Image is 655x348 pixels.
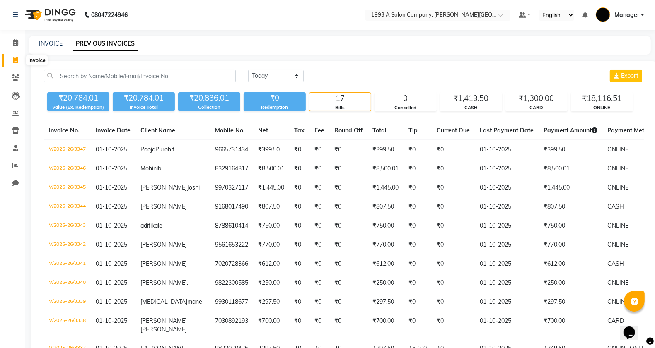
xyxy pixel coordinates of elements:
td: 01-10-2025 [475,178,539,197]
div: 0 [375,93,436,104]
td: ₹250.00 [253,274,289,293]
span: 01-10-2025 [96,260,127,267]
td: ₹0 [432,312,475,339]
span: [PERSON_NAME] [140,241,187,248]
span: 01-10-2025 [96,298,127,305]
span: Client Name [140,127,175,134]
td: ₹0 [309,159,329,178]
a: INVOICE [39,40,63,47]
span: Mohini [140,165,158,172]
td: ₹297.50 [253,293,289,312]
td: 9561653222 [210,235,253,254]
td: ₹612.00 [367,254,404,274]
span: ONLINE [607,165,628,172]
td: V/2025-26/3342 [44,235,91,254]
span: Tax [294,127,305,134]
td: ₹0 [404,197,432,216]
td: ₹0 [404,140,432,160]
td: ₹770.00 [253,235,289,254]
span: [PERSON_NAME] [140,317,187,324]
span: [PERSON_NAME] [140,260,187,267]
td: ₹0 [329,254,367,274]
td: V/2025-26/3347 [44,140,91,160]
div: 17 [309,93,371,104]
td: 7020728366 [210,254,253,274]
td: ₹0 [309,254,329,274]
td: ₹0 [404,235,432,254]
span: [MEDICAL_DATA] [140,298,187,305]
div: ONLINE [571,104,633,111]
span: Export [621,72,638,79]
div: Invoice Total [113,104,175,111]
td: ₹0 [289,312,309,339]
td: ₹1,445.00 [539,178,602,197]
td: V/2025-26/3345 [44,178,91,197]
td: ₹8,500.01 [367,159,404,178]
td: 01-10-2025 [475,274,539,293]
td: ₹0 [289,235,309,254]
span: [PERSON_NAME] [140,326,187,333]
td: ₹807.50 [253,197,289,216]
td: ₹0 [432,274,475,293]
td: ₹0 [329,140,367,160]
td: ₹297.50 [539,293,602,312]
td: ₹0 [309,293,329,312]
td: ₹770.00 [367,235,404,254]
span: 01-10-2025 [96,203,127,210]
td: ₹0 [289,197,309,216]
td: ₹0 [432,140,475,160]
span: Total [372,127,387,134]
button: Export [610,70,642,82]
td: 01-10-2025 [475,254,539,274]
td: ₹297.50 [367,293,404,312]
td: 8329164317 [210,159,253,178]
td: ₹0 [329,312,367,339]
td: 9822300585 [210,274,253,293]
td: ₹250.00 [367,274,404,293]
span: 01-10-2025 [96,184,127,191]
div: Value (Ex. Redemption) [47,104,109,111]
span: ONLINE [607,184,628,191]
div: ₹1,300.00 [506,93,567,104]
td: ₹0 [329,159,367,178]
span: [PERSON_NAME] [140,279,187,286]
span: Manager [614,11,639,19]
td: ₹0 [404,293,432,312]
td: ₹0 [309,274,329,293]
td: ₹807.50 [539,197,602,216]
td: 01-10-2025 [475,197,539,216]
td: ₹0 [329,178,367,197]
span: [PERSON_NAME] [140,184,187,191]
td: ₹0 [432,254,475,274]
span: 01-10-2025 [96,146,127,153]
td: ₹0 [404,274,432,293]
td: 01-10-2025 [475,140,539,160]
div: Collection [178,104,240,111]
td: ₹0 [329,216,367,235]
span: CASH [607,203,624,210]
td: 9930118677 [210,293,253,312]
td: V/2025-26/3340 [44,274,91,293]
span: aditi [140,222,152,229]
td: ₹0 [329,293,367,312]
span: ONLINE [607,146,628,153]
td: ₹399.50 [253,140,289,160]
td: ₹0 [404,312,432,339]
td: ₹0 [289,254,309,274]
span: 01-10-2025 [96,279,127,286]
td: ₹0 [432,197,475,216]
td: 01-10-2025 [475,312,539,339]
div: Cancelled [375,104,436,111]
td: 9970327117 [210,178,253,197]
span: ONLINE [607,298,628,305]
div: ₹20,784.01 [113,92,175,104]
td: ₹250.00 [539,274,602,293]
td: ₹0 [309,178,329,197]
td: 01-10-2025 [475,293,539,312]
td: V/2025-26/3338 [44,312,91,339]
td: ₹0 [309,216,329,235]
td: V/2025-26/3341 [44,254,91,274]
td: ₹0 [404,216,432,235]
img: Manager [596,7,610,22]
td: ₹750.00 [253,216,289,235]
